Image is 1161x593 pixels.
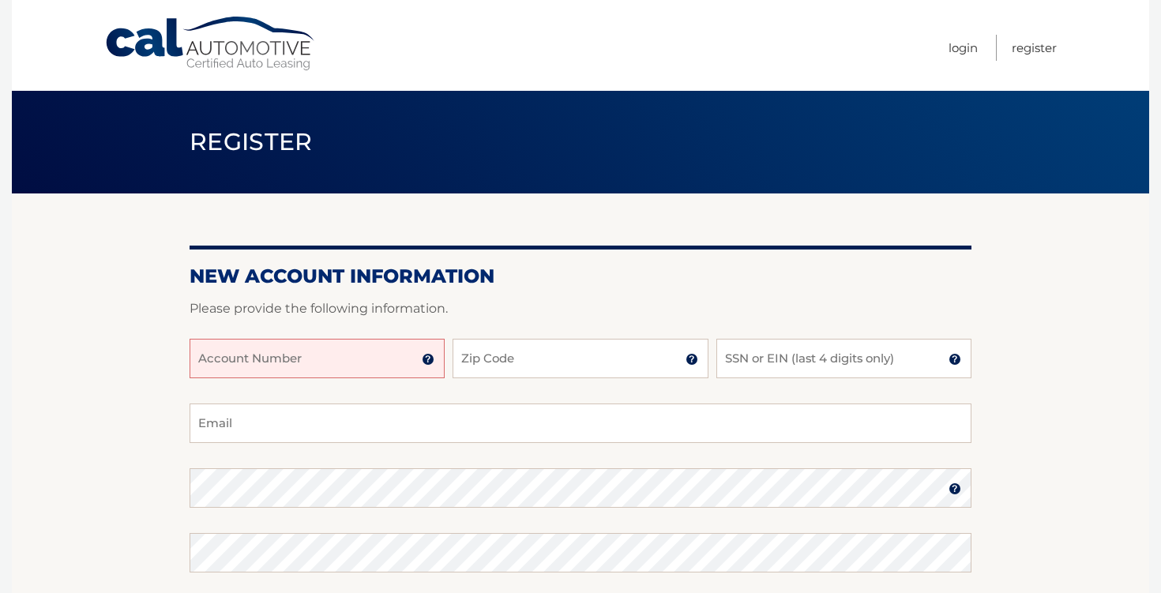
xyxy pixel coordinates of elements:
h2: New Account Information [190,265,971,288]
input: Email [190,403,971,443]
span: Register [190,127,313,156]
img: tooltip.svg [949,353,961,366]
p: Please provide the following information. [190,298,971,320]
img: tooltip.svg [422,353,434,366]
a: Login [949,35,978,61]
input: SSN or EIN (last 4 digits only) [716,339,971,378]
img: tooltip.svg [686,353,698,366]
input: Account Number [190,339,445,378]
img: tooltip.svg [949,482,961,495]
a: Cal Automotive [104,16,317,72]
input: Zip Code [453,339,708,378]
a: Register [1012,35,1057,61]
